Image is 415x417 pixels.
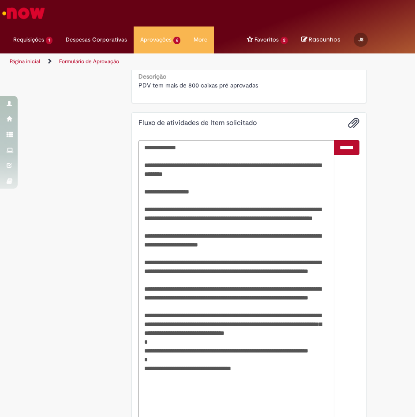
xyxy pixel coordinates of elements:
[59,58,119,65] a: Formulário de Aprovação
[134,27,187,53] ul: Menu Cabeçalho
[59,27,134,53] a: Despesas Corporativas :
[240,27,295,53] ul: Menu Cabeçalho
[134,27,187,53] a: Aprovações : 6
[227,27,240,53] ul: Menu Cabeçalho
[280,37,288,44] span: 2
[187,27,214,53] ul: Menu Cabeçalho
[138,72,166,80] b: Descrição
[138,119,257,127] h2: Fluxo de atividades de Item solicitado Histórico de tíquete
[59,27,134,53] ul: Menu Cabeçalho
[1,4,46,22] img: ServiceNow
[194,35,207,44] span: More
[359,37,363,42] span: JS
[187,27,214,53] a: More : 4
[7,53,201,70] ul: Trilhas de página
[138,81,258,89] span: PDV tem mais de 800 caixas pré aprovadas
[173,37,181,44] span: 6
[46,37,52,44] span: 1
[7,27,59,53] ul: Menu Cabeçalho
[7,27,59,53] a: Requisições : 1
[348,117,359,129] button: Adicionar anexos
[214,27,227,53] ul: Menu Cabeçalho
[140,35,172,44] span: Aprovações
[10,58,40,65] a: Página inicial
[254,35,279,44] span: Favoritos
[309,35,340,44] span: Rascunhos
[240,27,295,53] a: Favoritos : 2
[301,35,340,44] a: No momento, sua lista de rascunhos tem 0 Itens
[66,35,127,44] span: Despesas Corporativas
[13,35,44,44] span: Requisições
[347,27,377,44] a: JS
